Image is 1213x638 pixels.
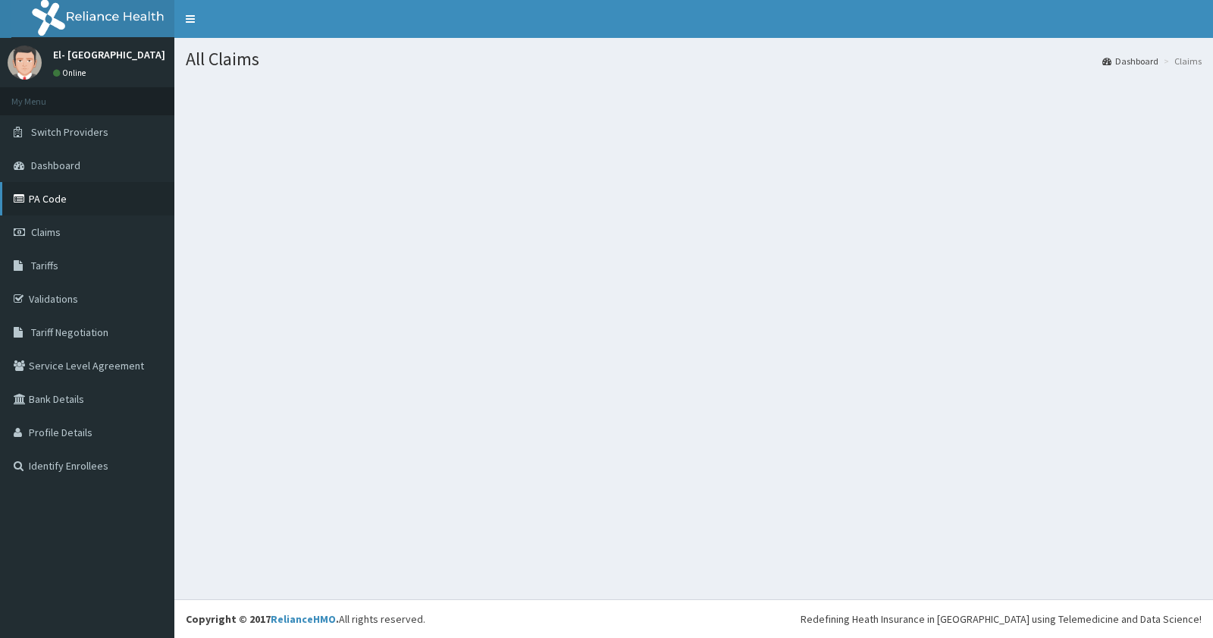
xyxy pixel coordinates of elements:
[31,325,108,339] span: Tariff Negotiation
[271,612,336,626] a: RelianceHMO
[53,49,165,60] p: El- [GEOGRAPHIC_DATA]
[1102,55,1158,68] a: Dashboard
[801,611,1202,627] div: Redefining Heath Insurance in [GEOGRAPHIC_DATA] using Telemedicine and Data Science!
[186,49,1202,69] h1: All Claims
[31,259,58,272] span: Tariffs
[174,599,1213,638] footer: All rights reserved.
[53,68,89,78] a: Online
[31,159,80,172] span: Dashboard
[1160,55,1202,68] li: Claims
[31,125,108,139] span: Switch Providers
[8,46,42,80] img: User Image
[31,225,61,239] span: Claims
[186,612,339,626] strong: Copyright © 2017 .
